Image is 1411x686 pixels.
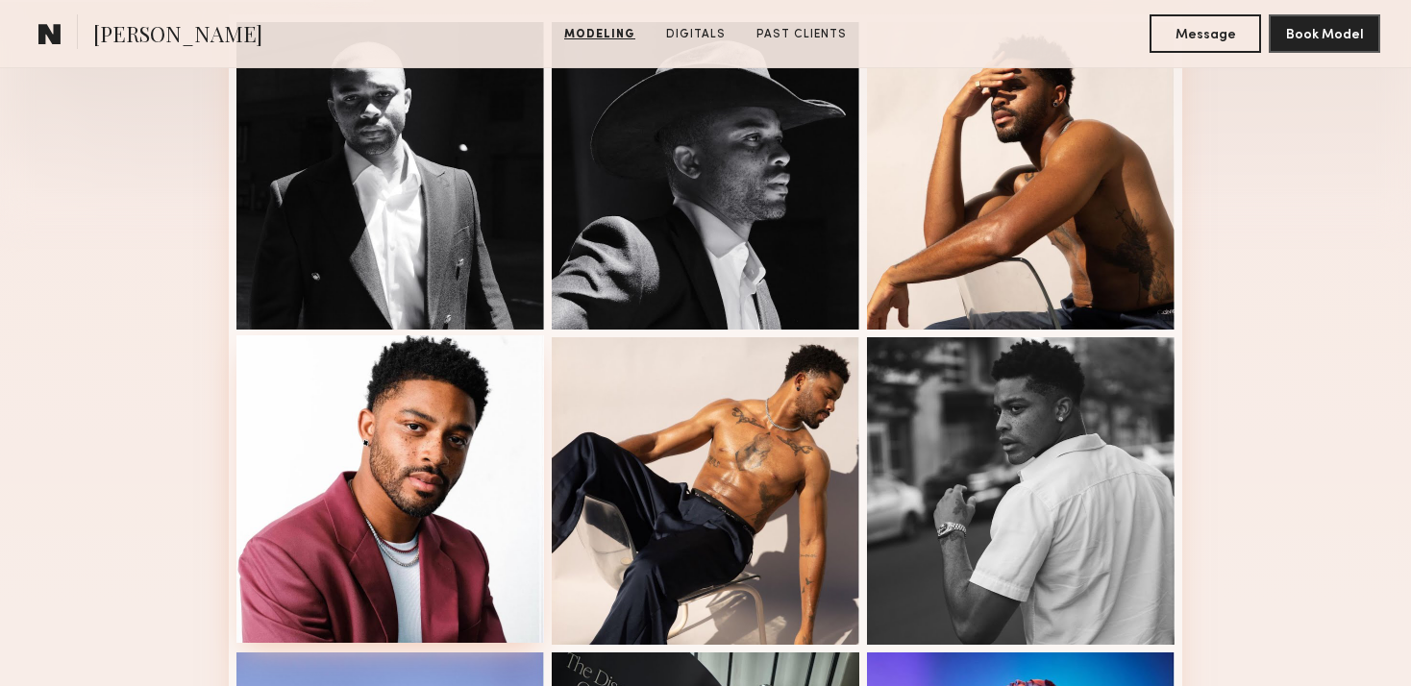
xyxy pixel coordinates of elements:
[1269,25,1380,41] a: Book Model
[658,26,733,43] a: Digitals
[93,19,262,53] span: [PERSON_NAME]
[1150,14,1261,53] button: Message
[1269,14,1380,53] button: Book Model
[749,26,854,43] a: Past Clients
[557,26,643,43] a: Modeling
